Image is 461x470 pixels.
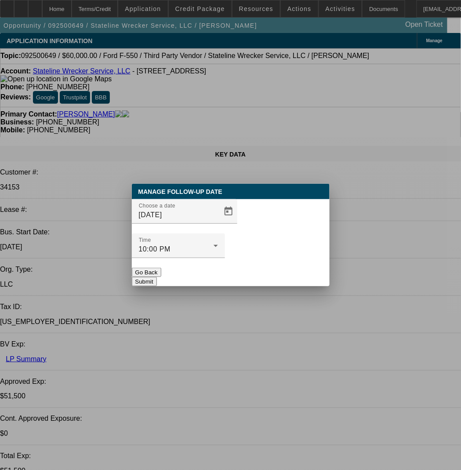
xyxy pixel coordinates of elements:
[139,237,151,243] mat-label: Time
[139,203,175,209] mat-label: Choose a date
[132,268,161,277] button: Go Back
[139,245,171,253] span: 10:00 PM
[138,188,222,195] span: Manage Follow-Up Date
[132,277,157,286] button: Submit
[220,203,237,220] button: Open calendar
